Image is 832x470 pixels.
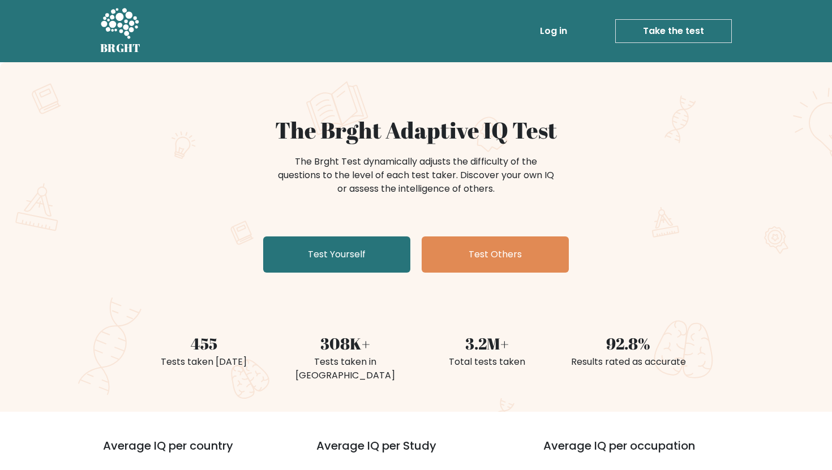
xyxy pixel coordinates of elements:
a: Test Others [422,236,569,273]
div: 455 [140,331,268,355]
div: Results rated as accurate [564,355,692,369]
h1: The Brght Adaptive IQ Test [140,117,692,144]
div: 308K+ [281,331,409,355]
div: Tests taken in [GEOGRAPHIC_DATA] [281,355,409,382]
div: 3.2M+ [423,331,551,355]
a: Log in [535,20,572,42]
a: BRGHT [100,5,141,58]
a: Test Yourself [263,236,410,273]
div: Tests taken [DATE] [140,355,268,369]
h3: Average IQ per country [103,439,276,466]
h5: BRGHT [100,41,141,55]
h3: Average IQ per Study [316,439,516,466]
a: Take the test [615,19,732,43]
h3: Average IQ per occupation [543,439,743,466]
div: Total tests taken [423,355,551,369]
div: 92.8% [564,331,692,355]
div: The Brght Test dynamically adjusts the difficulty of the questions to the level of each test take... [275,155,557,196]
